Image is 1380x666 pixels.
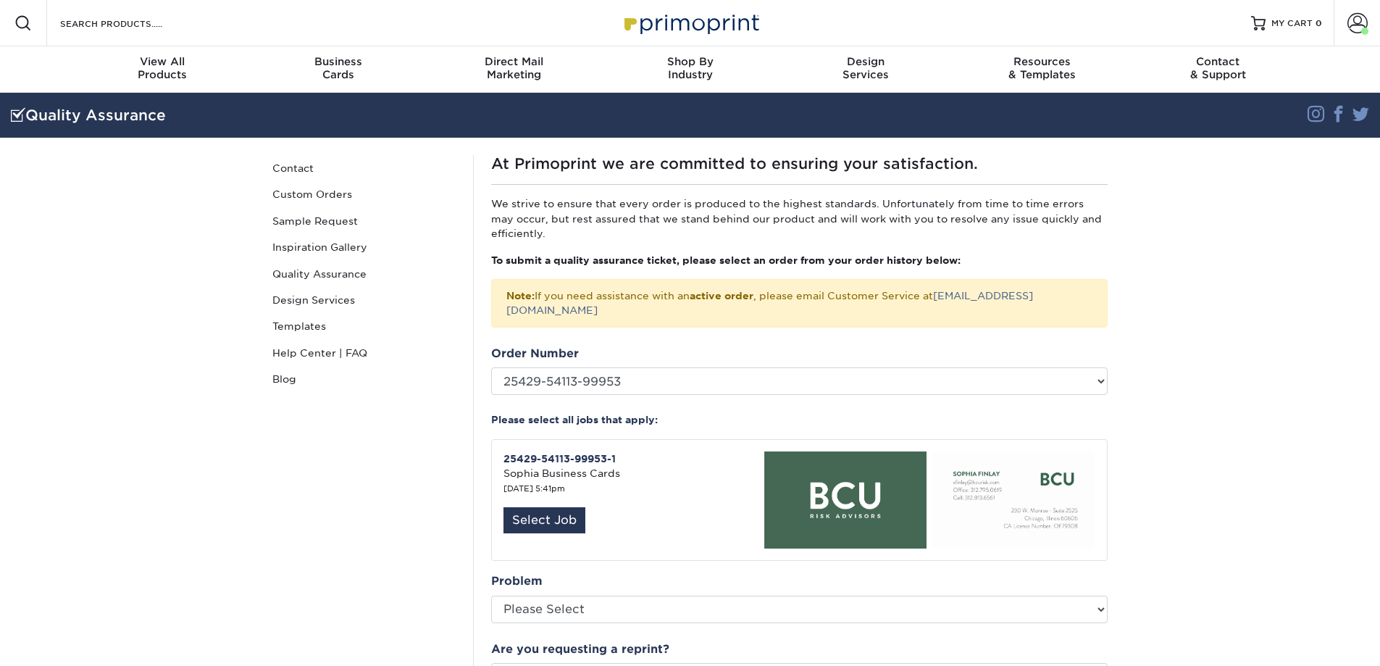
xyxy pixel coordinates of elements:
div: & Templates [954,55,1130,81]
span: Sophia Business Cards [503,467,620,479]
a: Direct MailMarketing [426,46,602,93]
div: Products [75,55,251,81]
img: Primoprint [618,7,763,38]
span: Business [250,55,426,68]
span: MY CART [1271,17,1313,30]
a: Help Center | FAQ [267,340,462,366]
span: Shop By [602,55,778,68]
strong: 25429-54113-99953-1 [503,453,616,465]
a: Contact& Support [1130,46,1306,93]
strong: Are you requesting a reprint? [491,642,669,656]
strong: Note: [506,290,535,301]
span: Direct Mail [426,55,602,68]
span: View All [75,55,251,68]
b: active order [690,290,753,301]
a: Sample Request [267,208,462,234]
input: SEARCH PRODUCTS..... [59,14,200,32]
strong: Please select all jobs that apply: [491,414,658,425]
a: View AllProducts [75,46,251,93]
div: Services [778,55,954,81]
a: DesignServices [778,46,954,93]
a: Quality Assurance [267,261,462,287]
a: Contact [267,155,462,181]
img: 55f2dfaa-dcc1-4366-a21f-6f3b3add4953.jpg [758,451,927,549]
h1: At Primoprint we are committed to ensuring your satisfaction. [491,155,1108,172]
div: & Support [1130,55,1306,81]
div: Industry [602,55,778,81]
strong: To submit a quality assurance ticket, please select an order from your order history below: [491,254,961,266]
div: If you need assistance with an , please email Customer Service at [491,279,1108,328]
a: Resources& Templates [954,46,1130,93]
div: Select Job [503,507,585,533]
a: Inspiration Gallery [267,234,462,260]
div: Cards [250,55,426,81]
p: We strive to ensure that every order is produced to the highest standards. Unfortunately from tim... [491,196,1108,241]
a: Blog [267,366,462,392]
div: Marketing [426,55,602,81]
a: BusinessCards [250,46,426,93]
small: [DATE] 5:41pm [503,484,565,494]
strong: Problem [491,574,543,588]
a: Templates [267,313,462,339]
a: Shop ByIndustry [602,46,778,93]
a: Design Services [267,287,462,313]
img: 45767dc6-ef5b-4146-9217-bb4bf07313c5.jpg [927,451,1095,549]
span: Contact [1130,55,1306,68]
span: Resources [954,55,1130,68]
a: Custom Orders [267,181,462,207]
span: Design [778,55,954,68]
strong: Order Number [491,346,579,360]
span: 0 [1316,18,1322,28]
